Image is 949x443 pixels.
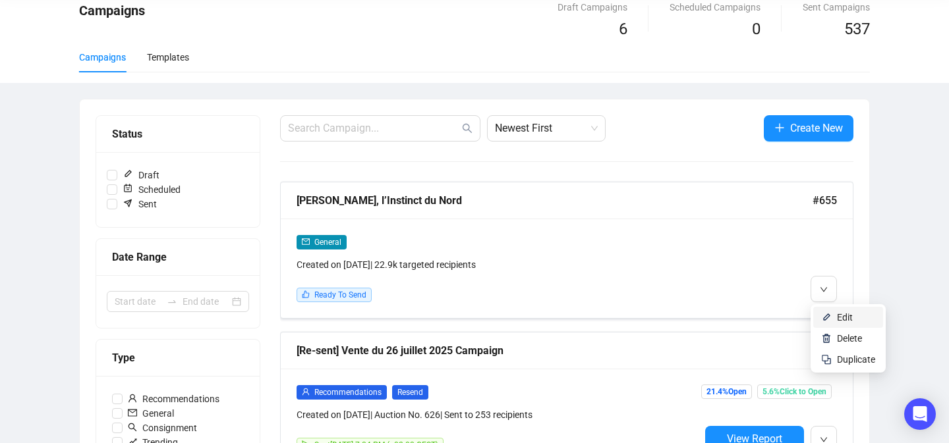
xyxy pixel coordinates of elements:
[821,333,832,344] img: svg+xml;base64,PHN2ZyB4bWxucz0iaHR0cDovL3d3dy53My5vcmcvMjAwMC9zdmciIHhtbG5zOnhsaW5rPSJodHRwOi8vd3...
[147,50,189,65] div: Templates
[844,20,870,38] span: 537
[821,354,832,365] img: svg+xml;base64,PHN2ZyB4bWxucz0iaHR0cDovL3d3dy53My5vcmcvMjAwMC9zdmciIHdpZHRoPSIyNCIgaGVpZ2h0PSIyNC...
[757,384,832,399] span: 5.6% Click to Open
[128,408,137,417] span: mail
[280,182,853,319] a: [PERSON_NAME], l’Instinct du Nord#655mailGeneralCreated on [DATE]| 22.9k targeted recipientslikeR...
[123,406,179,421] span: General
[112,249,244,265] div: Date Range
[288,120,459,136] input: Search Campaign...
[619,20,627,38] span: 6
[297,342,813,359] div: [Re-sent] Vente du 26 juillet 2025 Campaign
[123,392,225,406] span: Recommendations
[128,423,137,432] span: search
[112,126,244,142] div: Status
[79,3,145,18] span: Campaigns
[183,294,229,309] input: End date
[314,388,382,397] span: Recommendations
[314,290,366,300] span: Ready To Send
[764,115,853,142] button: Create New
[167,296,177,307] span: to
[302,388,310,396] span: user
[813,192,837,209] span: #655
[495,116,598,141] span: Newest First
[462,123,473,134] span: search
[837,312,853,323] span: Edit
[297,257,700,272] div: Created on [DATE] | 22.9k targeted recipients
[837,354,875,365] span: Duplicate
[117,197,162,211] span: Sent
[123,421,202,435] span: Consignment
[774,122,785,133] span: plus
[115,294,161,309] input: Start date
[167,296,177,307] span: swap-right
[752,20,761,38] span: 0
[117,168,165,182] span: Draft
[297,192,813,209] div: [PERSON_NAME], l’Instinct du Nord
[392,385,428,400] span: Resend
[821,312,832,323] img: svg+xml;base64,PHN2ZyB4bWxucz0iaHR0cDovL3d3dy53My5vcmcvMjAwMC9zdmciIHhtbG5zOnhsaW5rPSJodHRwOi8vd3...
[112,350,244,366] div: Type
[701,384,752,399] span: 21.4% Open
[297,407,700,422] div: Created on [DATE] | Auction No. 626 | Sent to 253 recipients
[302,290,310,298] span: like
[837,333,862,344] span: Delete
[302,238,310,246] span: mail
[128,394,137,403] span: user
[79,50,126,65] div: Campaigns
[790,120,843,136] span: Create New
[904,398,936,430] div: Open Intercom Messenger
[820,286,828,294] span: down
[117,182,186,197] span: Scheduled
[314,238,341,247] span: General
